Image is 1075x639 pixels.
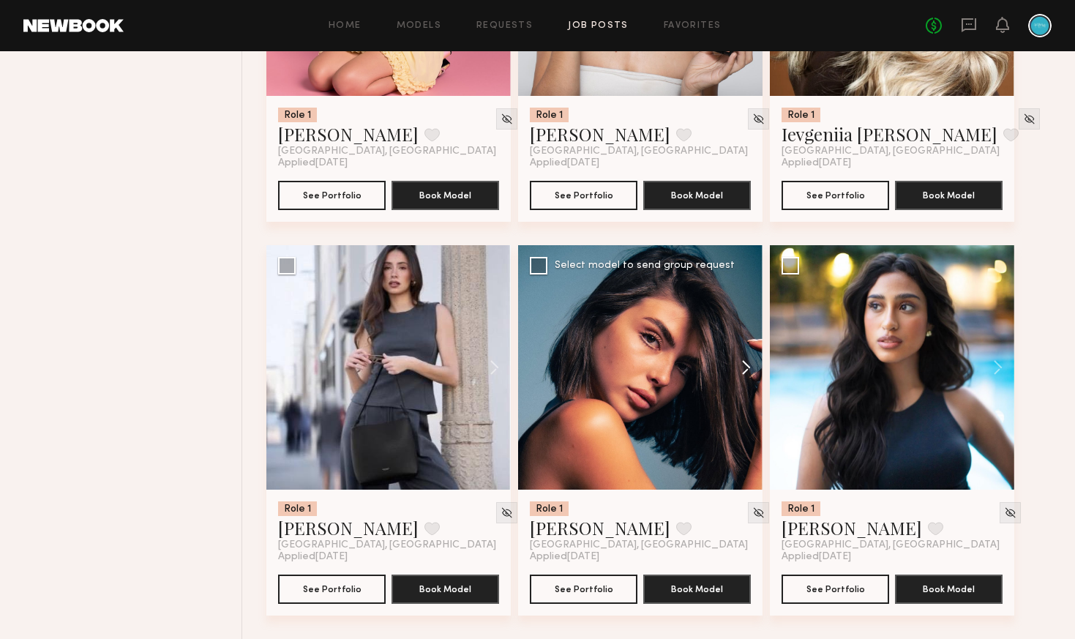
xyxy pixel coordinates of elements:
button: Book Model [392,181,499,210]
button: Book Model [643,181,751,210]
span: [GEOGRAPHIC_DATA], [GEOGRAPHIC_DATA] [782,146,1000,157]
div: Applied [DATE] [278,157,499,169]
a: Job Posts [568,21,629,31]
button: See Portfolio [278,181,386,210]
img: Unhide Model [501,113,513,125]
img: Unhide Model [1004,507,1016,519]
button: See Portfolio [782,575,889,604]
div: Role 1 [530,108,569,122]
img: Unhide Model [752,113,765,125]
div: Role 1 [782,108,820,122]
a: Models [397,21,441,31]
a: [PERSON_NAME] [278,516,419,539]
a: Ievgeniia [PERSON_NAME] [782,122,997,146]
button: See Portfolio [278,575,386,604]
a: Book Model [392,188,499,201]
a: [PERSON_NAME] [782,516,922,539]
div: Applied [DATE] [530,551,751,563]
div: Role 1 [278,108,317,122]
div: Role 1 [782,501,820,516]
span: [GEOGRAPHIC_DATA], [GEOGRAPHIC_DATA] [530,146,748,157]
a: [PERSON_NAME] [530,516,670,539]
a: Favorites [664,21,722,31]
a: [PERSON_NAME] [278,122,419,146]
div: Applied [DATE] [782,157,1003,169]
img: Unhide Model [1023,113,1035,125]
span: [GEOGRAPHIC_DATA], [GEOGRAPHIC_DATA] [782,539,1000,551]
div: Select model to send group request [555,261,735,271]
span: [GEOGRAPHIC_DATA], [GEOGRAPHIC_DATA] [530,539,748,551]
a: Book Model [392,582,499,594]
button: Book Model [895,575,1003,604]
a: Book Model [643,582,751,594]
button: Book Model [643,575,751,604]
button: See Portfolio [530,575,637,604]
a: Book Model [895,582,1003,594]
div: Applied [DATE] [278,551,499,563]
button: See Portfolio [530,181,637,210]
img: Unhide Model [752,507,765,519]
div: Applied [DATE] [782,551,1003,563]
span: [GEOGRAPHIC_DATA], [GEOGRAPHIC_DATA] [278,539,496,551]
button: See Portfolio [782,181,889,210]
img: Unhide Model [501,507,513,519]
span: [GEOGRAPHIC_DATA], [GEOGRAPHIC_DATA] [278,146,496,157]
div: Role 1 [278,501,317,516]
a: Home [329,21,362,31]
div: Applied [DATE] [530,157,751,169]
a: Book Model [895,188,1003,201]
a: Requests [476,21,533,31]
div: Role 1 [530,501,569,516]
button: Book Model [392,575,499,604]
a: [PERSON_NAME] [530,122,670,146]
a: Book Model [643,188,751,201]
button: Book Model [895,181,1003,210]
